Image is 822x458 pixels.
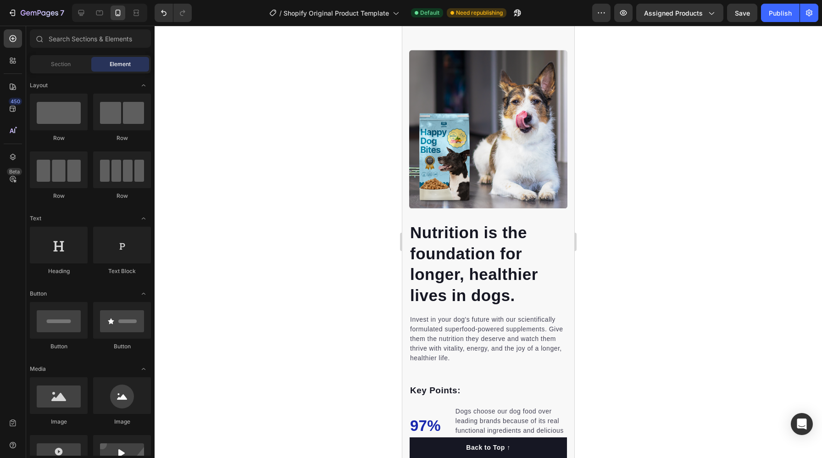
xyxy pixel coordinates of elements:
button: Save [727,4,757,22]
div: Undo/Redo [155,4,192,22]
div: 450 [9,98,22,105]
span: Element [110,60,131,68]
div: Text Block [93,267,151,275]
span: Button [30,290,47,298]
span: Section [51,60,71,68]
div: Button [30,342,88,351]
span: Need republishing [456,9,503,17]
span: Toggle open [136,211,151,226]
div: Heading [30,267,88,275]
div: Publish [769,8,792,18]
span: Shopify Original Product Template [283,8,389,18]
input: Search Sections & Elements [30,29,151,48]
span: Default [420,9,439,17]
div: Beta [7,168,22,175]
p: 7 [60,7,64,18]
span: Text [30,214,41,223]
div: Image [93,418,151,426]
div: Row [93,192,151,200]
div: Row [30,134,88,142]
iframe: Design area [402,26,574,458]
div: Row [30,192,88,200]
div: Image [30,418,88,426]
span: Media [30,365,46,373]
button: Assigned Products [636,4,723,22]
span: Assigned Products [644,8,703,18]
span: Toggle open [136,362,151,376]
button: 7 [4,4,68,22]
span: Toggle open [136,78,151,93]
button: Publish [761,4,800,22]
span: / [279,8,282,18]
div: Row [93,134,151,142]
span: Layout [30,81,48,89]
span: Save [735,9,750,17]
span: Toggle open [136,286,151,301]
div: Open Intercom Messenger [791,413,813,435]
div: Button [93,342,151,351]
